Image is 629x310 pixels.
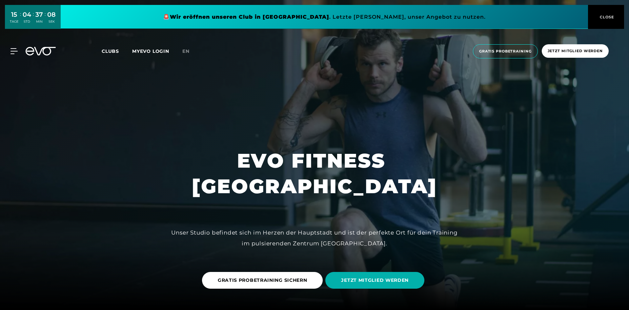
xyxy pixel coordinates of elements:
a: Gratis Probetraining [471,44,540,58]
div: TAGE [10,19,18,24]
a: JETZT MITGLIED WERDEN [325,267,427,294]
h1: EVO FITNESS [GEOGRAPHIC_DATA] [192,148,437,199]
div: : [20,10,21,28]
span: Jetzt Mitglied werden [548,48,603,54]
div: MIN [35,19,43,24]
div: 04 [23,10,31,19]
span: GRATIS PROBETRAINING SICHERN [218,277,307,284]
a: en [182,48,197,55]
span: JETZT MITGLIED WERDEN [341,277,409,284]
span: Clubs [102,48,119,54]
a: Clubs [102,48,132,54]
div: STD [23,19,31,24]
a: Jetzt Mitglied werden [540,44,611,58]
div: SEK [47,19,56,24]
span: CLOSE [598,14,614,20]
div: : [45,10,46,28]
button: CLOSE [588,5,624,29]
span: Gratis Probetraining [479,49,532,54]
div: 08 [47,10,56,19]
a: GRATIS PROBETRAINING SICHERN [202,267,326,294]
div: 37 [35,10,43,19]
div: 15 [10,10,18,19]
a: MYEVO LOGIN [132,48,169,54]
span: en [182,48,190,54]
div: : [33,10,34,28]
div: Unser Studio befindet sich im Herzen der Hauptstadt und ist der perfekte Ort für dein Training im... [167,227,462,249]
